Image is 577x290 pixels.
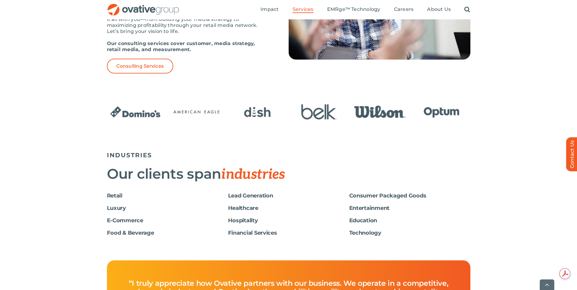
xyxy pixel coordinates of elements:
[107,230,228,236] h6: Food & Beverage
[349,205,470,211] h6: Entertainment
[394,6,414,12] span: Careers
[413,100,470,125] div: 6 / 24
[349,193,470,199] h6: Consumer Packaged Goods
[107,152,470,159] h5: INDUSTRIES
[327,6,380,13] a: EMRge™ Technology
[349,217,470,224] h6: Education
[290,100,348,125] div: 4 / 24
[293,6,313,13] a: Services
[349,230,470,236] h6: Technology
[107,205,228,211] h6: Luxury
[260,6,279,12] span: Impact
[327,6,380,12] span: EMRge™ Technology
[107,193,228,199] h6: Retail
[107,166,470,182] h2: Our clients span
[107,59,174,73] a: Consulting Services
[228,217,349,224] h6: Hospitality
[427,6,451,13] a: About Us
[228,230,349,236] h6: Financial Services
[260,6,279,13] a: Impact
[107,41,255,52] strong: Our consulting services cover customer, media strategy, retail media, and measurement.
[107,217,228,224] h6: E-Commerce
[107,3,180,9] a: OG_Full_horizontal_RGB
[427,6,451,12] span: About Us
[352,100,409,125] div: 5 / 24
[221,166,285,183] span: industries
[168,100,225,125] div: 2 / 24
[228,205,349,211] h6: Healthcare
[464,6,470,13] a: Search
[107,100,164,125] div: 1 / 24
[293,6,313,12] span: Services
[229,100,287,125] div: 3 / 24
[394,6,414,13] a: Careers
[116,63,164,69] span: Consulting Services
[228,193,349,199] h6: Lead Generation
